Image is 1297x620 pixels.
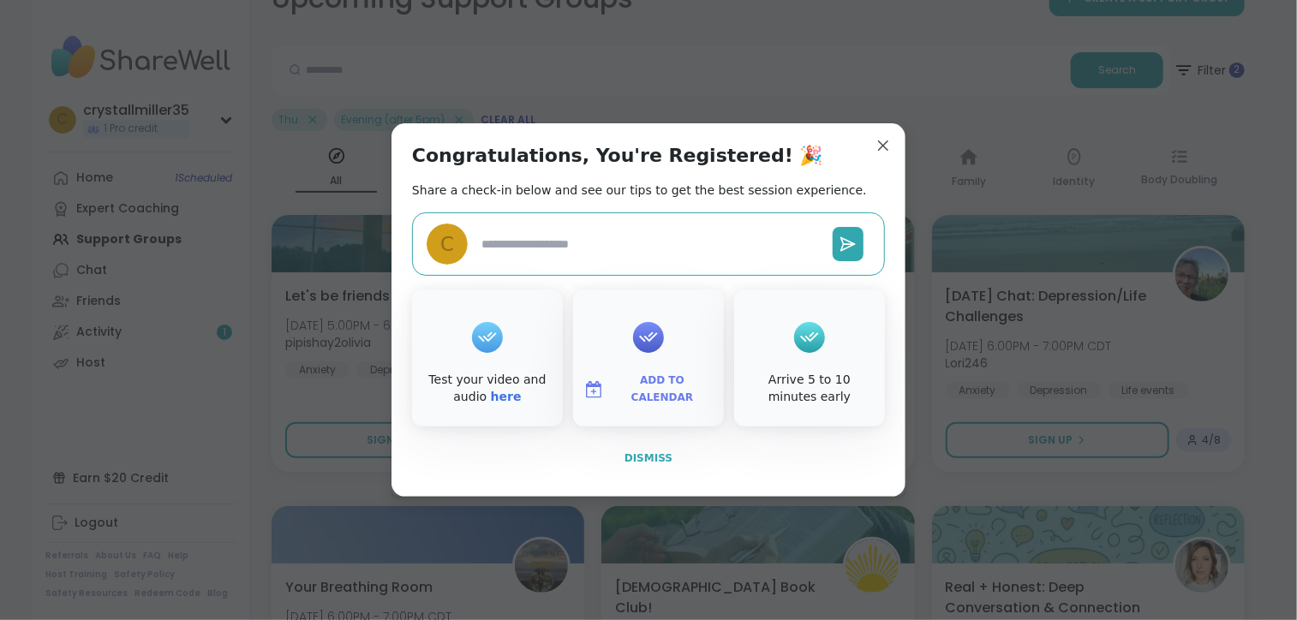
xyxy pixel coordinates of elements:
button: Dismiss [412,440,885,476]
h1: Congratulations, You're Registered! 🎉 [412,144,823,168]
span: c [440,230,454,259]
h2: Share a check-in below and see our tips to get the best session experience. [412,182,867,199]
div: Arrive 5 to 10 minutes early [738,372,882,405]
img: ShareWell Logomark [583,379,604,400]
div: Test your video and audio [415,372,559,405]
button: Add to Calendar [577,372,720,408]
span: Dismiss [625,452,672,464]
a: here [491,390,522,403]
span: Add to Calendar [611,373,714,406]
